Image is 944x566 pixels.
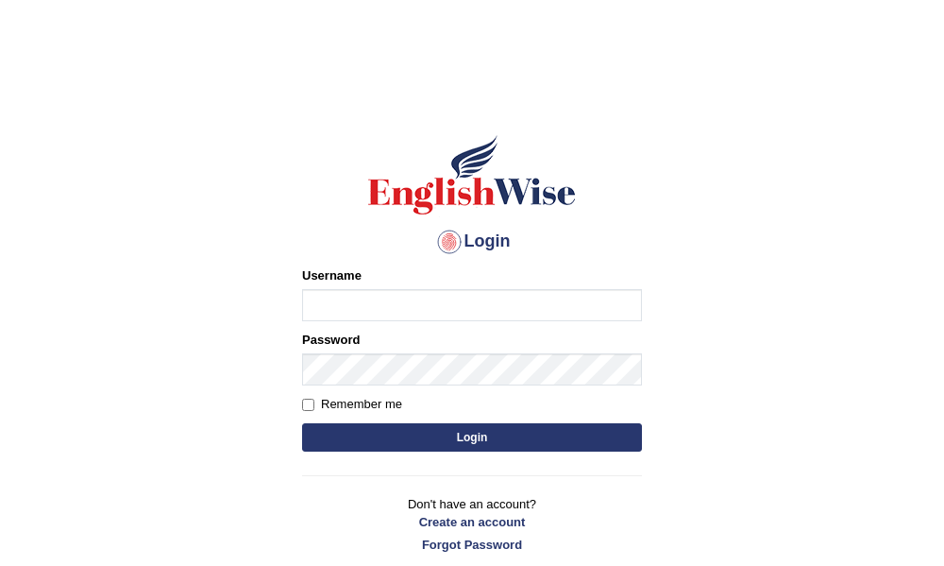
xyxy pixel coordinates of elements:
button: Login [302,423,642,452]
label: Username [302,266,362,284]
img: Logo of English Wise sign in for intelligent practice with AI [364,132,580,217]
label: Remember me [302,395,402,414]
label: Password [302,331,360,349]
a: Forgot Password [302,536,642,554]
p: Don't have an account? [302,495,642,554]
input: Remember me [302,399,314,411]
a: Create an account [302,513,642,531]
h4: Login [302,227,642,257]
